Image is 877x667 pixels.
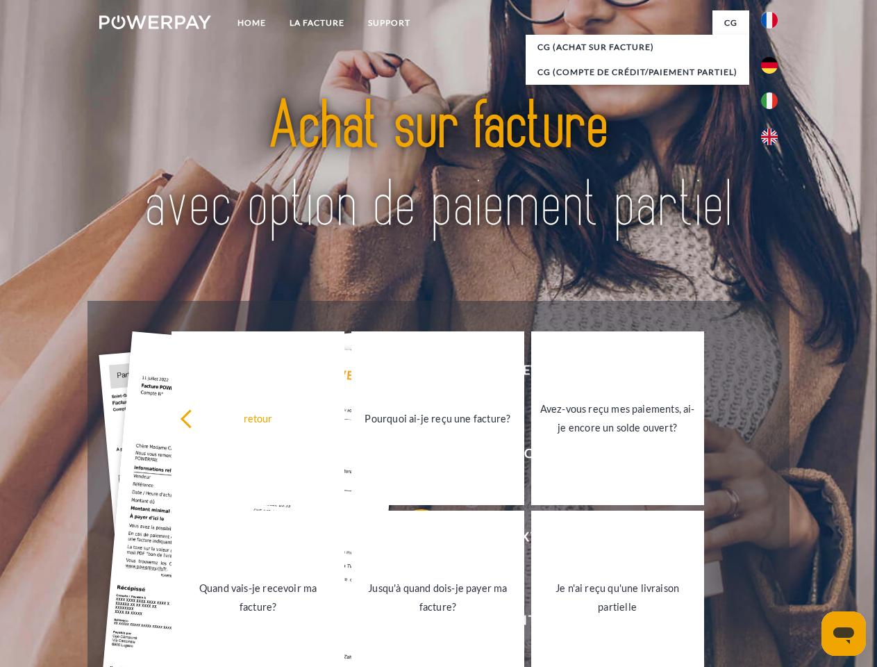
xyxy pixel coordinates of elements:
div: Quand vais-je recevoir ma facture? [180,579,336,616]
img: fr [761,12,778,28]
img: en [761,129,778,145]
a: Support [356,10,422,35]
div: retour [180,409,336,427]
div: Pourquoi ai-je reçu une facture? [360,409,516,427]
img: de [761,57,778,74]
img: logo-powerpay-white.svg [99,15,211,29]
a: CG (achat sur facture) [526,35,749,60]
a: Avez-vous reçu mes paiements, ai-je encore un solde ouvert? [531,331,704,505]
iframe: Bouton de lancement de la fenêtre de messagerie [821,611,866,656]
a: LA FACTURE [278,10,356,35]
div: Jusqu'à quand dois-je payer ma facture? [360,579,516,616]
a: Home [226,10,278,35]
a: CG (Compte de crédit/paiement partiel) [526,60,749,85]
img: it [761,92,778,109]
img: title-powerpay_fr.svg [133,67,744,266]
div: Je n'ai reçu qu'une livraison partielle [540,579,696,616]
a: CG [712,10,749,35]
div: Avez-vous reçu mes paiements, ai-je encore un solde ouvert? [540,400,696,437]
